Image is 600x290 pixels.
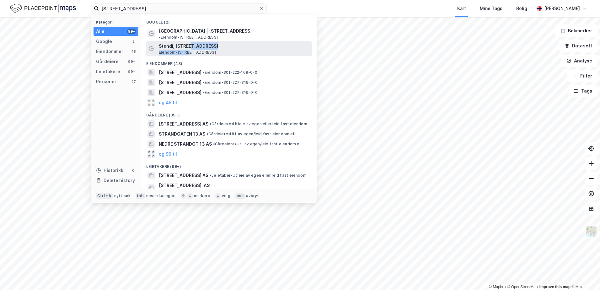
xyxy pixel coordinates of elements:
[569,260,600,290] iframe: Chat Widget
[567,70,597,82] button: Filter
[10,3,76,14] img: logo.f888ab2527a4732fd821a326f86c7f29.svg
[96,38,112,45] div: Google
[159,172,208,179] span: [STREET_ADDRESS] AS
[561,55,597,67] button: Analyse
[136,193,145,199] div: tab
[235,193,245,199] div: esc
[544,5,580,12] div: [PERSON_NAME]
[127,59,136,64] div: 99+
[96,28,104,35] div: Alle
[203,80,258,85] span: Eiendom • 301-227-319-0-0
[159,50,216,55] span: Eiendom • [STREET_ADDRESS]
[559,40,597,52] button: Datasett
[159,130,205,138] span: STRANDGATEN 13 AS
[568,85,597,97] button: Tags
[159,27,252,35] span: [GEOGRAPHIC_DATA] | [STREET_ADDRESS]
[516,5,527,12] div: Bolig
[141,15,317,26] div: Google (2)
[141,108,317,119] div: Gårdeiere (99+)
[203,70,257,75] span: Eiendom • 301-222-169-0-0
[159,140,212,148] span: NEDRE STRANDGT 13 AS
[131,79,136,84] div: 47
[480,5,502,12] div: Mine Tags
[96,48,123,55] div: Eiendommer
[203,70,205,75] span: •
[99,4,259,13] input: Søk på adresse, matrikkel, gårdeiere, leietakere eller personer
[159,69,201,76] span: [STREET_ADDRESS]
[569,260,600,290] div: Kontrollprogram for chat
[131,39,136,44] div: 2
[131,49,136,54] div: 48
[210,121,307,126] span: Gårdeiere • Utleie av egen eller leid fast eiendom
[96,68,120,75] div: Leietakere
[210,173,212,178] span: •
[203,90,258,95] span: Eiendom • 301-227-319-0-0
[159,89,201,96] span: [STREET_ADDRESS]
[96,78,116,85] div: Personer
[159,79,201,86] span: [STREET_ADDRESS]
[555,24,597,37] button: Bokmerker
[210,173,307,178] span: Leietaker • Utleie av egen eller leid fast eiendom
[96,20,138,24] div: Kategori
[146,193,176,198] div: neste kategori
[96,167,123,174] div: Historikk
[210,121,212,126] span: •
[96,193,113,199] div: Ctrl + k
[222,193,230,198] div: velg
[127,29,136,34] div: 99+
[489,285,506,289] a: Mapbox
[96,58,119,65] div: Gårdeiere
[203,90,205,95] span: •
[206,132,208,136] span: •
[131,168,136,173] div: 0
[159,42,309,50] span: Stendi, [STREET_ADDRESS]
[114,193,131,198] div: nytt søk
[159,150,177,158] button: og 96 til
[141,56,317,67] div: Eiendommer (48)
[457,5,466,12] div: Kart
[246,193,259,198] div: avbryt
[585,225,597,237] img: Z
[206,132,295,137] span: Gårdeiere • Utl. av egen/leid fast eiendom el.
[159,35,218,40] span: Eiendom • [STREET_ADDRESS]
[507,285,538,289] a: OpenStreetMap
[539,285,571,289] a: Improve this map
[141,159,317,170] div: Leietakere (99+)
[159,99,177,106] button: og 45 til
[159,35,161,40] span: •
[127,69,136,74] div: 99+
[159,120,208,128] span: [STREET_ADDRESS] AS
[213,142,302,147] span: Gårdeiere • Utl. av egen/leid fast eiendom el.
[213,142,215,146] span: •
[194,193,210,198] div: markere
[159,182,309,189] span: [STREET_ADDRESS]. AS
[104,177,135,184] div: Delete history
[203,80,205,85] span: •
